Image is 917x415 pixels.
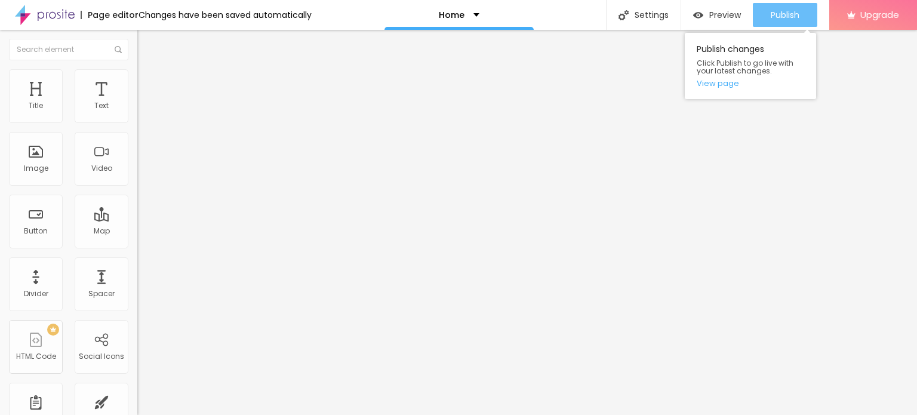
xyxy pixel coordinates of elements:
div: HTML Code [16,352,56,361]
img: Icone [618,10,629,20]
button: Publish [753,3,817,27]
input: Search element [9,39,128,60]
div: Map [94,227,110,235]
span: Click Publish to go live with your latest changes. [697,59,804,75]
div: Page editor [81,11,139,19]
img: Icone [115,46,122,53]
div: Image [24,164,48,173]
div: Divider [24,290,48,298]
span: Publish [771,10,799,20]
span: Upgrade [860,10,899,20]
a: View page [697,79,804,87]
div: Button [24,227,48,235]
div: Title [29,102,43,110]
div: Spacer [88,290,115,298]
iframe: Editor [137,30,917,415]
img: view-1.svg [693,10,703,20]
div: Text [94,102,109,110]
p: Home [439,11,464,19]
span: Preview [709,10,741,20]
div: Publish changes [685,33,816,99]
div: Video [91,164,112,173]
div: Changes have been saved automatically [139,11,312,19]
button: Preview [681,3,753,27]
div: Social Icons [79,352,124,361]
